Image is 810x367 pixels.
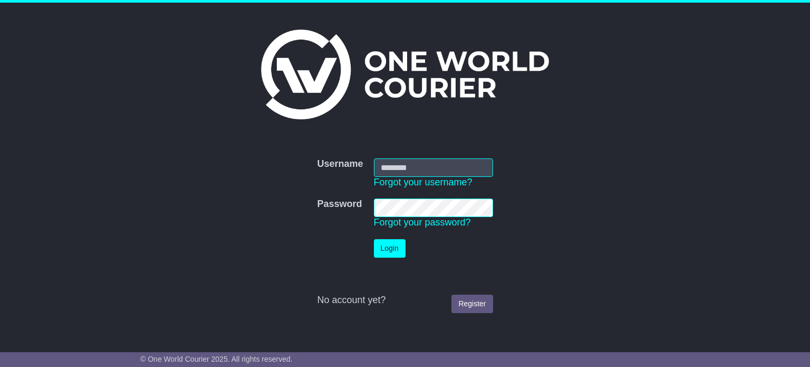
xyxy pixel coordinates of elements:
[317,158,363,170] label: Username
[374,217,471,228] a: Forgot your password?
[261,30,549,119] img: One World
[374,239,406,258] button: Login
[374,177,472,187] a: Forgot your username?
[317,199,362,210] label: Password
[317,295,493,306] div: No account yet?
[451,295,493,313] a: Register
[140,355,293,363] span: © One World Courier 2025. All rights reserved.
